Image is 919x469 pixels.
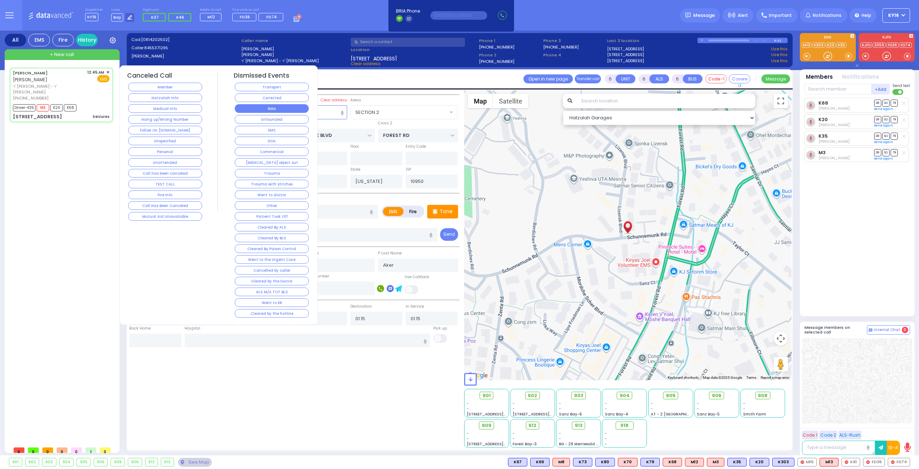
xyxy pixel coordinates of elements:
[466,371,490,380] a: Open this area in Google Maps (opens a new window)
[235,104,309,113] button: RMA
[141,37,169,42] span: [0814202502]
[872,84,890,95] button: +Add
[891,100,898,106] span: TR
[574,392,583,399] span: 903
[758,392,768,399] span: 908
[750,458,769,466] div: BLS
[508,458,527,466] div: BLS
[235,277,309,285] button: Cleared by the Doctor
[552,458,570,466] div: M8
[241,58,349,64] label: ר' [PERSON_NAME] - ר' [PERSON_NAME]
[127,72,172,79] h4: Canceled Call
[234,72,289,79] h4: Dismissed Events
[605,401,607,406] span: -
[406,167,411,173] label: ZIP
[235,223,309,231] button: Cleared By ALS
[891,133,898,139] span: TR
[9,458,22,466] div: 901
[235,180,309,188] button: Trauma with stitches
[640,458,660,466] div: BLS
[440,208,453,215] p: Tone
[235,255,309,264] button: Went to the Urgent Care
[161,458,174,466] div: 913
[266,14,277,20] span: FD74
[685,13,691,18] img: message.svg
[802,431,818,440] button: Code 1
[867,325,910,335] button: Internal Chat 0
[28,447,39,453] span: 0
[818,150,826,155] a: M3
[128,180,202,188] button: TEST CALL
[605,406,607,411] span: -
[559,431,561,436] span: -
[806,73,833,81] button: Members
[479,59,514,64] label: [PHONE_NUMBER]
[607,38,698,44] label: Last 3 location
[836,42,846,48] a: K35
[87,70,104,75] span: 12:45 AM
[882,100,890,106] span: SO
[859,36,915,41] label: KJFD
[235,212,309,221] button: Patient Took Off
[887,441,900,455] button: 10-4
[618,458,638,466] div: K70
[802,42,812,48] a: M13
[111,13,123,22] span: Bay
[94,458,108,466] div: 906
[818,139,850,144] span: Berish Feldman
[841,458,860,466] div: K61
[111,458,125,466] div: 908
[383,207,404,216] label: EMS
[235,244,309,253] button: Cleared By Poison Control
[605,436,644,441] div: -
[888,12,899,19] span: KY16
[60,458,74,466] div: 904
[743,401,745,406] span: -
[605,441,644,447] div: -
[176,14,184,20] span: K46
[128,137,202,145] button: Unspecified
[620,392,630,399] span: 904
[666,392,676,399] span: 905
[649,74,669,83] button: ALS
[559,401,561,406] span: -
[405,274,429,280] label: Use Callback
[479,44,514,50] label: [PHONE_NUMBER]
[513,406,515,411] span: -
[573,458,592,466] div: BLS
[235,115,309,124] button: Unfounded
[93,114,109,119] div: Seizures
[466,371,490,380] img: Google
[85,13,98,21] span: KY16
[882,8,910,23] button: KY16
[882,149,890,156] span: SO
[129,326,151,331] label: Back Home
[543,44,579,50] label: [PHONE_NUMBER]
[819,431,837,440] button: Code 2
[467,406,469,411] span: -
[577,94,756,108] input: Search location
[77,458,90,466] div: 905
[479,38,541,44] span: Phone 1
[13,77,47,83] span: [PERSON_NAME]
[403,207,423,216] label: Fire
[874,327,900,332] span: Internal Chat
[430,11,487,20] input: (000)000-00000
[128,158,202,167] button: Unattended
[467,401,469,406] span: -
[863,458,885,466] div: FD36
[42,458,56,466] div: 903
[774,357,788,372] button: Drag Pegman onto the map to open Street View
[145,458,158,466] div: 912
[683,74,703,83] button: BUS
[860,42,872,48] a: KJFD
[467,441,535,447] span: [STREET_ADDRESS][PERSON_NAME]
[235,158,309,167] button: [MEDICAL_DATA] object out
[513,401,515,406] span: -
[57,447,67,453] span: 0
[178,458,212,467] div: See map
[350,97,361,103] label: Areas
[761,74,790,83] button: Message
[892,88,904,96] label: Turn off text
[801,460,804,464] img: red-radio-icon.svg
